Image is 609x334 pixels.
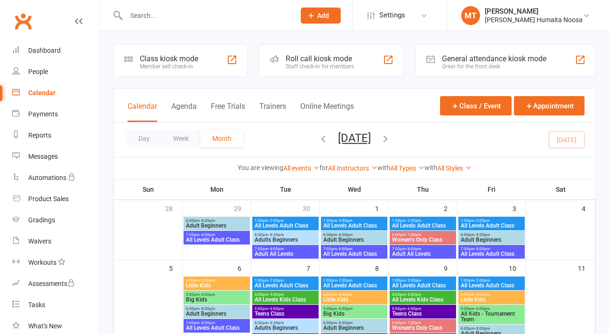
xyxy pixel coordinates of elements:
span: - 6:00pm [268,307,284,311]
span: 5:00pm [392,307,454,311]
span: - 5:00pm [200,278,215,283]
div: Class kiosk mode [140,54,198,63]
span: - 8:00pm [200,233,215,237]
th: Thu [389,179,457,199]
span: 4:00pm [392,293,454,297]
span: Adults Beginners [254,325,317,331]
span: 7:00pm [185,321,248,325]
div: Payments [28,110,58,118]
span: 5:00pm [323,307,385,311]
div: Gradings [28,216,55,224]
span: Little Kids [323,297,385,302]
span: 7:00pm [254,247,317,251]
span: Adult All Levels [254,251,317,257]
span: Adult Beginners [323,325,385,331]
div: [PERSON_NAME] [485,7,583,16]
span: - 5:00pm [406,293,421,297]
span: All Levels Adult Class [323,283,385,288]
span: - 6:00pm [474,307,490,311]
span: Teens Class [392,311,454,317]
div: Messages [28,153,58,160]
div: 8 [375,260,388,276]
a: All events [283,164,320,172]
a: Automations [12,167,99,188]
span: - 8:00pm [200,219,215,223]
div: Great for the front desk [442,63,546,70]
span: - 8:00pm [337,233,353,237]
span: - 8:00pm [200,307,215,311]
div: Automations [28,174,66,181]
div: [PERSON_NAME] Humaita Noosa [485,16,583,24]
button: Calendar [128,102,157,122]
div: Tasks [28,301,45,309]
a: Reports [12,125,99,146]
a: Clubworx [11,9,35,33]
span: - 6:30pm [268,321,284,325]
span: 6:00pm [254,321,317,325]
div: 5 [169,260,182,276]
a: Assessments [12,273,99,294]
button: Day [127,130,161,147]
span: - 8:00pm [406,247,421,251]
span: 6:00pm [460,326,523,331]
button: Class / Event [440,96,512,115]
strong: with [425,164,437,171]
span: - 2:00pm [337,219,353,223]
span: 6:00pm [185,219,248,223]
a: All Styles [437,164,472,172]
a: Messages [12,146,99,167]
div: Roll call kiosk mode [286,54,354,63]
div: 11 [578,260,595,276]
div: 1 [375,200,388,216]
span: 7:00pm [460,247,523,251]
span: Add [317,12,329,19]
span: - 5:00pm [337,293,353,297]
span: 6:00pm [323,321,385,325]
span: Adults Beginners [254,237,317,243]
div: Calendar [28,89,56,97]
a: Product Sales [12,188,99,210]
div: Dashboard [28,47,61,54]
span: 6:00pm [392,321,454,325]
button: Trainers [259,102,286,122]
span: 5:00pm [460,307,523,311]
a: Waivers [12,231,99,252]
th: Fri [457,179,526,199]
div: 30 [303,200,320,216]
span: 6:00pm [185,307,248,311]
div: Member self check-in [140,63,198,70]
span: All Levels Adult Class [185,325,248,331]
th: Wed [320,179,389,199]
span: 6:00pm [323,233,385,237]
div: 10 [509,260,526,276]
div: 7 [306,260,320,276]
span: 5:00pm [254,307,317,311]
div: Product Sales [28,195,69,203]
a: All Types [390,164,425,172]
span: - 6:00pm [200,293,215,297]
th: Tue [251,179,320,199]
span: All Levels Adult Class [460,223,523,228]
span: - 2:00pm [406,219,421,223]
span: - 8:00pm [200,321,215,325]
button: Add [301,8,341,24]
span: Adult Beginners [460,237,523,243]
span: All Levels Adult Class [254,223,317,228]
a: People [12,61,99,82]
strong: for [320,164,328,171]
span: 4:00pm [185,278,248,283]
span: - 7:00pm [406,233,421,237]
div: MT [461,6,480,25]
span: - 6:00pm [337,307,353,311]
div: 29 [234,200,251,216]
button: Appointment [514,96,585,115]
div: 28 [165,200,182,216]
span: 6:00pm [460,233,523,237]
span: 1:00pm [392,278,454,283]
span: All Levels Adult Class [323,251,385,257]
span: - 2:00pm [406,278,421,283]
th: Sat [526,179,595,199]
div: 4 [582,200,595,216]
div: Staff check-in for members [286,63,354,70]
a: Dashboard [12,40,99,61]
